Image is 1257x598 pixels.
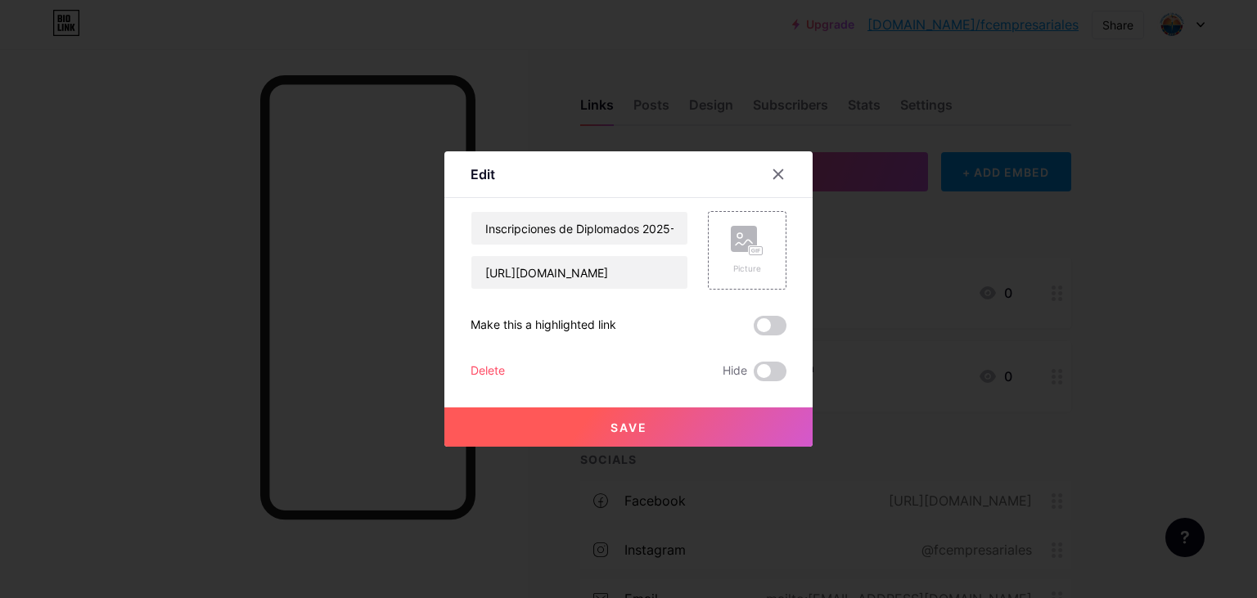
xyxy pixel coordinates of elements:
[471,212,687,245] input: Title
[444,407,813,447] button: Save
[723,362,747,381] span: Hide
[471,316,616,335] div: Make this a highlighted link
[471,164,495,184] div: Edit
[610,420,647,434] span: Save
[471,362,505,381] div: Delete
[731,263,764,275] div: Picture
[471,256,687,289] input: URL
